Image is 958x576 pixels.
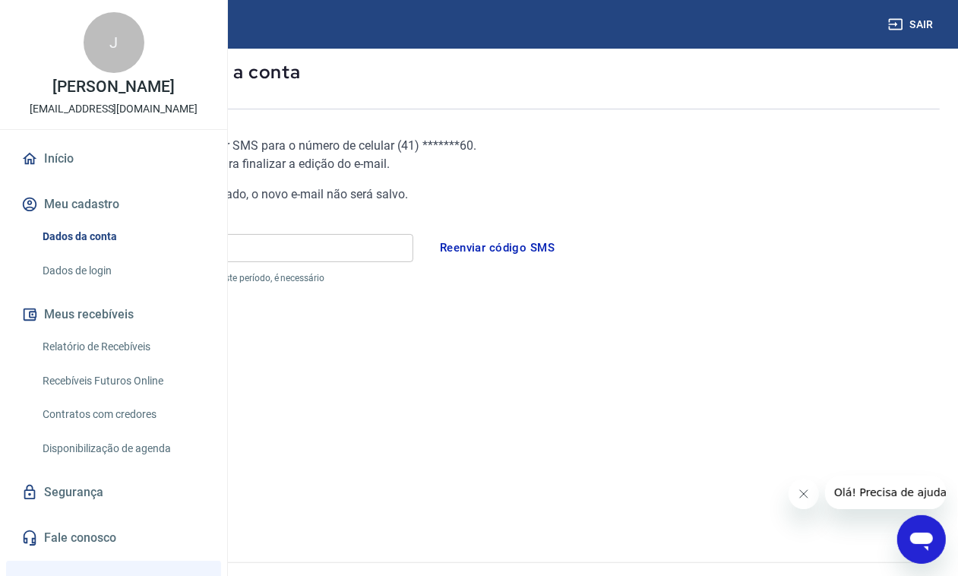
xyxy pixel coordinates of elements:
p: [EMAIL_ADDRESS][DOMAIN_NAME] [30,101,198,117]
iframe: Botão para abrir a janela de mensagens [897,515,946,564]
p: Por favor, informe o código recebido para finalizar a edição do e-mail. [18,155,633,173]
a: Recebíveis Futuros Online [36,366,209,397]
button: Meus recebíveis [18,298,209,331]
button: Reenviar código SMS [432,232,563,264]
a: Dados de login [36,255,209,286]
p: [PERSON_NAME] [52,79,174,95]
a: Contratos com credores [36,399,209,430]
a: Início [18,142,209,176]
a: Segurança [18,476,209,509]
a: Fale conosco [18,521,209,555]
a: Dados da conta [36,221,209,252]
button: Meu cadastro [18,188,209,221]
a: Disponibilização de agenda [36,433,209,464]
iframe: Fechar mensagem [789,479,819,509]
a: Relatório de Recebíveis [36,331,209,362]
div: J [84,12,144,73]
p: Enviamos um código de verificação por SMS para o número de celular [18,137,633,155]
iframe: Mensagem da empresa [825,476,946,509]
button: Sair [885,11,940,39]
p: Editar e-mail de acesso a conta [18,60,940,84]
p: Atenção: se este código não for informado, o novo e-mail não será salvo. [18,185,633,204]
span: Olá! Precisa de ajuda? [9,11,128,23]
